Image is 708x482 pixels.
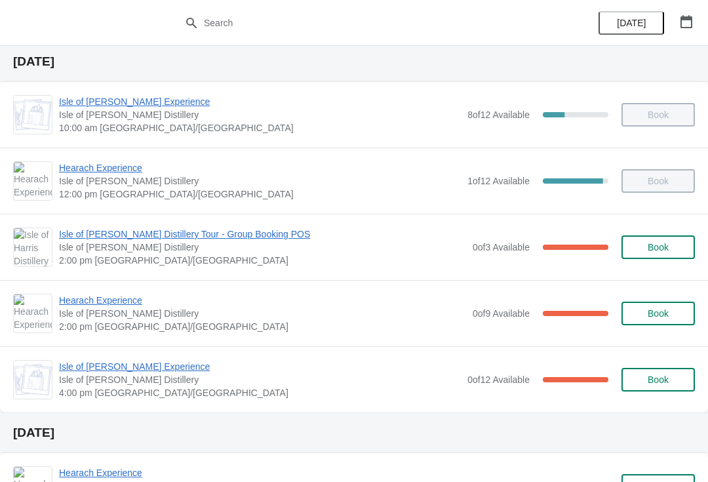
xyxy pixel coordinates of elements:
span: 1 of 12 Available [467,176,530,186]
span: 0 of 9 Available [473,308,530,319]
img: Isle of Harris Gin Experience | Isle of Harris Distillery | 10:00 am Europe/London [14,99,52,131]
span: 8 of 12 Available [467,110,530,120]
span: Isle of [PERSON_NAME] Distillery [59,241,466,254]
span: Isle of [PERSON_NAME] Distillery [59,174,461,188]
span: 2:00 pm [GEOGRAPHIC_DATA]/[GEOGRAPHIC_DATA] [59,320,466,333]
span: 0 of 12 Available [467,374,530,385]
input: Search [203,11,531,35]
span: Book [648,374,669,385]
span: Isle of [PERSON_NAME] Distillery [59,307,466,320]
span: 0 of 3 Available [473,242,530,252]
span: Hearach Experience [59,161,461,174]
img: Hearach Experience | Isle of Harris Distillery | 2:00 pm Europe/London [14,294,52,332]
button: Book [621,302,695,325]
span: Isle of [PERSON_NAME] Distillery [59,373,461,386]
span: Isle of [PERSON_NAME] Distillery Tour - Group Booking POS [59,228,466,241]
img: Hearach Experience | Isle of Harris Distillery | 12:00 pm Europe/London [14,162,52,200]
span: 4:00 pm [GEOGRAPHIC_DATA]/[GEOGRAPHIC_DATA] [59,386,461,399]
span: Hearach Experience [59,294,466,307]
h2: [DATE] [13,426,695,439]
span: 2:00 pm [GEOGRAPHIC_DATA]/[GEOGRAPHIC_DATA] [59,254,466,267]
h2: [DATE] [13,55,695,68]
span: Isle of [PERSON_NAME] Experience [59,95,461,108]
span: Isle of [PERSON_NAME] Experience [59,360,461,373]
span: [DATE] [617,18,646,28]
span: 12:00 pm [GEOGRAPHIC_DATA]/[GEOGRAPHIC_DATA] [59,188,461,201]
span: Isle of [PERSON_NAME] Distillery [59,108,461,121]
button: Book [621,368,695,392]
span: Book [648,308,669,319]
button: [DATE] [599,11,664,35]
button: Book [621,235,695,259]
span: Book [648,242,669,252]
span: 10:00 am [GEOGRAPHIC_DATA]/[GEOGRAPHIC_DATA] [59,121,461,134]
img: Isle of Harris Gin Experience | Isle of Harris Distillery | 4:00 pm Europe/London [14,364,52,395]
span: Hearach Experience [59,466,461,479]
img: Isle of Harris Distillery Tour - Group Booking POS | Isle of Harris Distillery | 2:00 pm Europe/L... [14,228,52,266]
